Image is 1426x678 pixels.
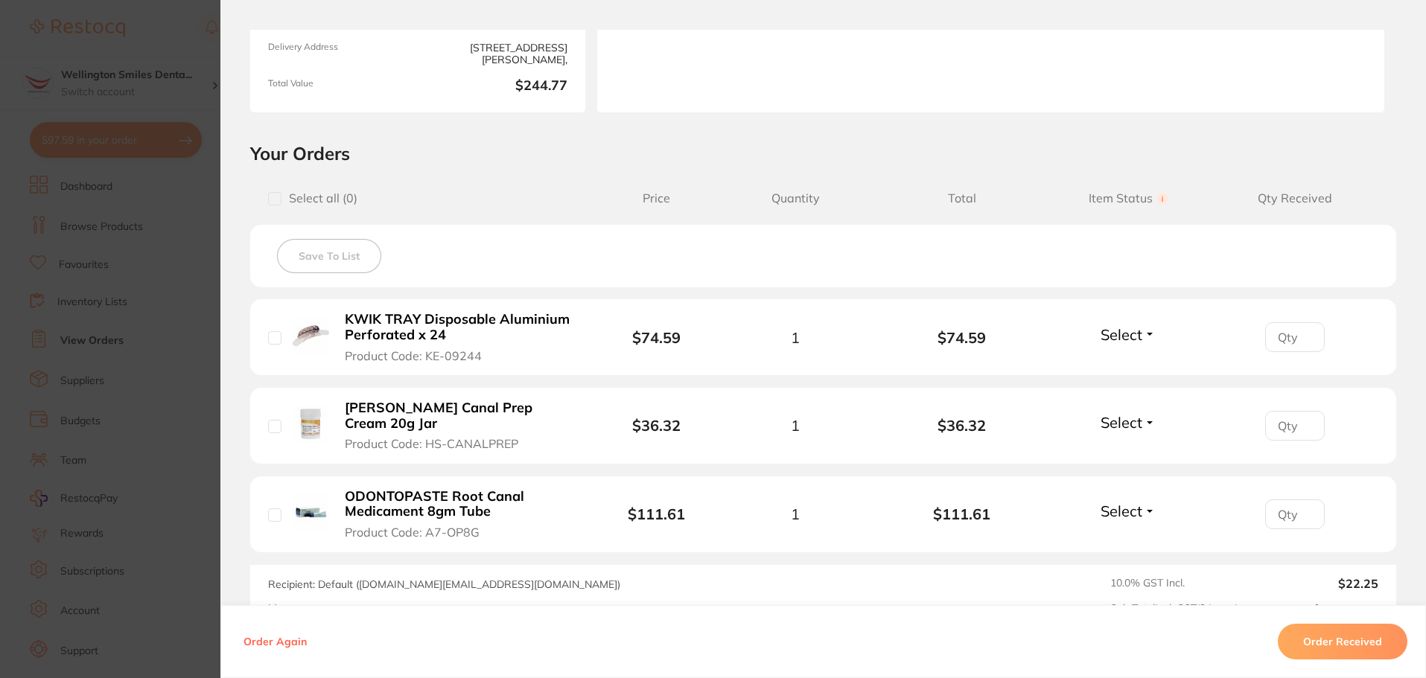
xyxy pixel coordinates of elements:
[268,578,620,591] span: Recipient: Default ( [DOMAIN_NAME][EMAIL_ADDRESS][DOMAIN_NAME] )
[268,78,412,95] span: Total Value
[345,400,575,431] b: [PERSON_NAME] Canal Prep Cream 20g Jar
[340,488,579,540] button: ODONTOPASTE Root Canal Medicament 8gm Tube Product Code: A7-OP8G
[1265,411,1325,441] input: Qty
[791,505,800,522] span: 1
[293,494,329,531] img: ODONTOPASTE Root Canal Medicament 8gm Tube
[250,142,1396,164] h2: Your Orders
[1278,624,1407,659] button: Order Received
[424,78,567,95] b: $244.77
[879,417,1045,434] b: $36.32
[879,329,1045,346] b: $74.59
[1096,502,1160,520] button: Select
[345,489,575,519] b: ODONTOPASTE Root Canal Medicament 8gm Tube
[277,239,381,273] button: Save To List
[268,42,412,66] span: Delivery Address
[293,406,329,442] img: HALAS Canal Prep Cream 20g Jar
[1110,602,1238,624] span: Sub Total Incl. GST ( 3 Items)
[1096,413,1160,432] button: Select
[791,329,800,346] span: 1
[345,312,575,342] b: KWIK TRAY Disposable Aluminium Perforated x 24
[239,635,311,648] button: Order Again
[424,42,567,66] span: [STREET_ADDRESS][PERSON_NAME],
[712,191,879,205] span: Quantity
[1265,322,1325,352] input: Qty
[281,191,357,205] span: Select all ( 0 )
[879,505,1045,522] b: $111.61
[1250,602,1378,624] output: $244.77
[632,416,681,435] b: $36.32
[1101,502,1142,520] span: Select
[1250,577,1378,590] output: $22.25
[293,318,329,354] img: KWIK TRAY Disposable Aluminium Perforated x 24
[1045,191,1212,205] span: Item Status
[1101,325,1142,344] span: Select
[879,191,1045,205] span: Total
[345,349,482,362] span: Product Code: KE-09244
[1265,499,1325,529] input: Qty
[345,525,480,539] span: Product Code: A7-OP8G
[791,417,800,434] span: 1
[601,191,712,205] span: Price
[340,311,579,363] button: KWIK TRAY Disposable Aluminium Perforated x 24 Product Code: KE-09244
[345,437,518,450] span: Product Code: HS-CANALPREP
[1212,191,1378,205] span: Qty Received
[1096,325,1160,344] button: Select
[632,328,681,347] b: $74.59
[340,400,579,452] button: [PERSON_NAME] Canal Prep Cream 20g Jar Product Code: HS-CANALPREP
[1101,413,1142,432] span: Select
[1110,577,1238,590] span: 10.0 % GST Incl.
[268,602,313,615] label: Message:
[628,505,685,523] b: $111.61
